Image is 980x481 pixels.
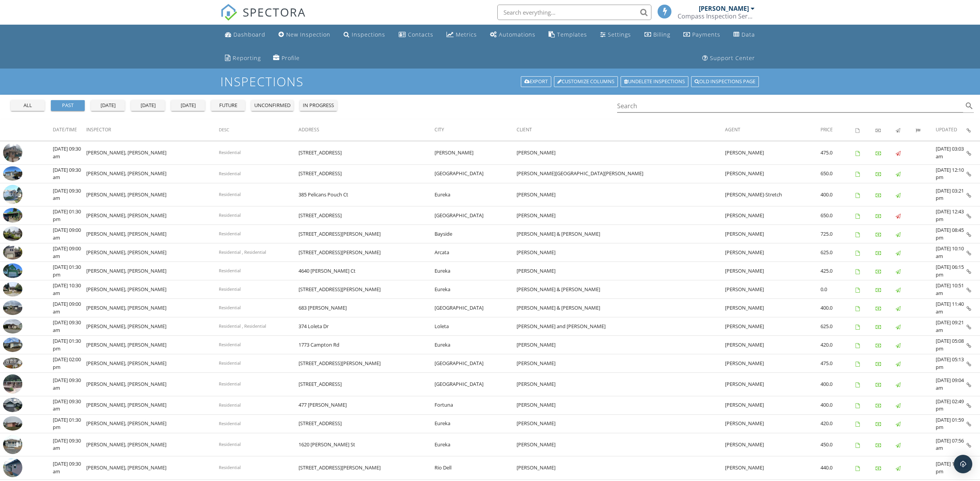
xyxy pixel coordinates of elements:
[936,206,967,225] td: [DATE] 12:43 pm
[725,396,820,414] td: [PERSON_NAME]
[936,433,967,456] td: [DATE] 07:56 am
[219,381,241,387] span: Residential
[521,76,551,87] a: Export
[821,164,856,183] td: 650.0
[408,31,433,38] div: Contacts
[3,458,22,477] img: 9383372%2Fcover_photos%2FxbKyvkZhIZ0Y4NmmUeOO%2Fsmall.jpg
[3,300,22,315] img: 9446362%2Fcover_photos%2FUzI6Xh1DC2ima1gGdQc9%2Fsmall.9446362-1757606730493
[517,262,725,280] td: [PERSON_NAME]
[936,456,967,480] td: [DATE] 12:31 pm
[936,396,967,414] td: [DATE] 02:49 pm
[299,317,435,336] td: 374 Loleta Dr
[967,119,980,141] th: Inspection Details: Not sorted.
[821,280,856,299] td: 0.0
[725,280,820,299] td: [PERSON_NAME]
[725,354,820,373] td: [PERSON_NAME]
[219,127,229,132] span: Desc
[725,262,820,280] td: [PERSON_NAME]
[821,396,856,414] td: 400.0
[53,317,86,336] td: [DATE] 09:30 am
[270,51,303,65] a: Company Profile
[86,206,219,225] td: [PERSON_NAME], [PERSON_NAME]
[53,373,86,396] td: [DATE] 09:30 am
[517,183,725,206] td: [PERSON_NAME]
[299,433,435,456] td: 1620 [PERSON_NAME] St
[86,141,219,165] td: [PERSON_NAME], [PERSON_NAME]
[3,319,22,334] img: 9447747%2Fcover_photos%2F4bYAeDSBvmacgfbzCEX2%2Fsmall.9447747-1757521404221
[435,183,517,206] td: Eureka
[435,225,517,243] td: Bayside
[517,317,725,336] td: [PERSON_NAME] and [PERSON_NAME]
[86,317,219,336] td: [PERSON_NAME], [PERSON_NAME]
[443,28,480,42] a: Metrics
[821,141,856,165] td: 475.0
[219,441,241,447] span: Residential
[299,373,435,396] td: [STREET_ADDRESS]
[53,414,86,433] td: [DATE] 01:30 pm
[876,119,896,141] th: Paid: Not sorted.
[435,354,517,373] td: [GEOGRAPHIC_DATA]
[53,396,86,414] td: [DATE] 09:30 am
[53,119,86,141] th: Date/Time: Not sorted.
[219,323,266,329] span: Residential , Residential
[3,358,22,369] img: 9413395%2Fcover_photos%2F5fCBY6xwzDdxWRGAG5rJ%2Fsmall.jpeg
[53,183,86,206] td: [DATE] 09:30 am
[86,299,219,317] td: [PERSON_NAME], [PERSON_NAME]
[171,100,205,111] button: [DATE]
[691,76,759,87] a: Old inspections page
[730,28,758,42] a: Data
[303,102,334,109] div: in progress
[821,183,856,206] td: 400.0
[554,76,618,87] a: Customize Columns
[435,164,517,183] td: [GEOGRAPHIC_DATA]
[435,414,517,433] td: Eureka
[299,243,435,262] td: [STREET_ADDRESS][PERSON_NAME]
[243,4,306,20] span: SPECTORA
[936,141,967,165] td: [DATE] 03:03 am
[821,262,856,280] td: 425.0
[456,31,477,38] div: Metrics
[435,433,517,456] td: Eureka
[710,54,755,62] div: Support Center
[53,280,86,299] td: [DATE] 10:30 am
[51,100,85,111] button: past
[517,299,725,317] td: [PERSON_NAME] & [PERSON_NAME]
[725,141,820,165] td: [PERSON_NAME]
[219,249,266,255] span: Residential , Residential
[725,456,820,480] td: [PERSON_NAME]
[86,280,219,299] td: [PERSON_NAME], [PERSON_NAME]
[641,28,673,42] a: Billing
[299,225,435,243] td: [STREET_ADDRESS][PERSON_NAME]
[53,299,86,317] td: [DATE] 09:00 am
[517,126,532,133] span: Client
[86,183,219,206] td: [PERSON_NAME], [PERSON_NAME]
[3,416,22,431] img: 9410601%2Fcover_photos%2F8kxL5OCnLXoe2KISeVRm%2Fsmall.9410601-1757018576811
[821,336,856,354] td: 420.0
[282,54,300,62] div: Profile
[517,456,725,480] td: [PERSON_NAME]
[3,166,22,181] img: 9549408%2Freports%2F61e846b9-fc6a-4151-a4bc-5090722d8d72%2Fcover_photos%2FYNS3kPiDM9tmPoQvyWeq%2F...
[86,225,219,243] td: [PERSON_NAME], [PERSON_NAME]
[936,225,967,243] td: [DATE] 08:45 pm
[3,374,22,394] img: 9424741%2Freports%2F243342bb-ff18-4d62-b7b9-5ca57af417d4%2Fcover_photos%2F1JAcv7VzqNpMrqQjEWmz%2F...
[86,414,219,433] td: [PERSON_NAME], [PERSON_NAME]
[699,5,749,12] div: [PERSON_NAME]
[487,28,539,42] a: Automations (Basic)
[725,336,820,354] td: [PERSON_NAME]
[299,262,435,280] td: 4640 [PERSON_NAME] Ct
[936,126,957,133] span: Updated
[653,31,670,38] div: Billing
[435,206,517,225] td: [GEOGRAPHIC_DATA]
[856,119,876,141] th: Agreements signed: Not sorted.
[936,280,967,299] td: [DATE] 10:51 am
[725,317,820,336] td: [PERSON_NAME]
[678,12,755,20] div: Compass Inspection Services
[517,164,725,183] td: [PERSON_NAME][GEOGRAPHIC_DATA][PERSON_NAME]
[517,243,725,262] td: [PERSON_NAME]
[86,243,219,262] td: [PERSON_NAME], [PERSON_NAME]
[435,119,517,141] th: City: Not sorted.
[222,51,264,65] a: Reporting
[435,396,517,414] td: Fortuna
[86,336,219,354] td: [PERSON_NAME], [PERSON_NAME]
[725,299,820,317] td: [PERSON_NAME]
